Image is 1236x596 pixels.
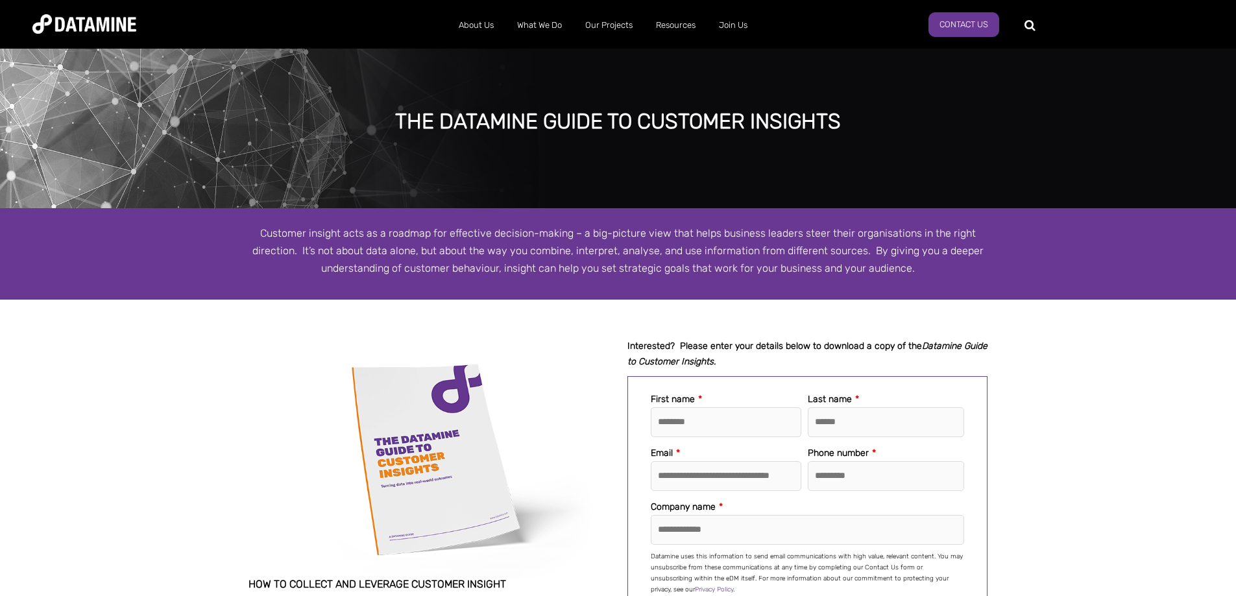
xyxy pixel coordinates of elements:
img: Datamine [32,14,136,34]
span: Email [651,447,673,459]
a: About Us [447,8,505,42]
span: First name [651,394,695,405]
p: Customer insight acts as a roadmap for effective decision-making – a big-picture view that helps ... [248,224,988,278]
a: Contact Us [928,12,999,37]
span: Phone number [808,447,869,459]
em: Datamine Guide to Customer Insights. [627,340,988,367]
a: Our Projects [574,8,644,42]
img: Datamine-CustomerInsights-Cover sml [248,339,609,578]
div: The datamine guide to Customer Insights [140,110,1096,134]
span: Company name [651,501,716,512]
strong: Interested? Please enter your details below to download a copy of the [627,340,988,367]
a: Privacy Policy [695,586,733,593]
span: Last name [808,394,852,405]
p: Datamine uses this information to send email communications with high value, relevant content. Yo... [651,551,964,595]
a: What We Do [505,8,574,42]
span: How to collect and leverage customer insight [248,578,506,590]
a: Resources [644,8,707,42]
a: Join Us [707,8,759,42]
